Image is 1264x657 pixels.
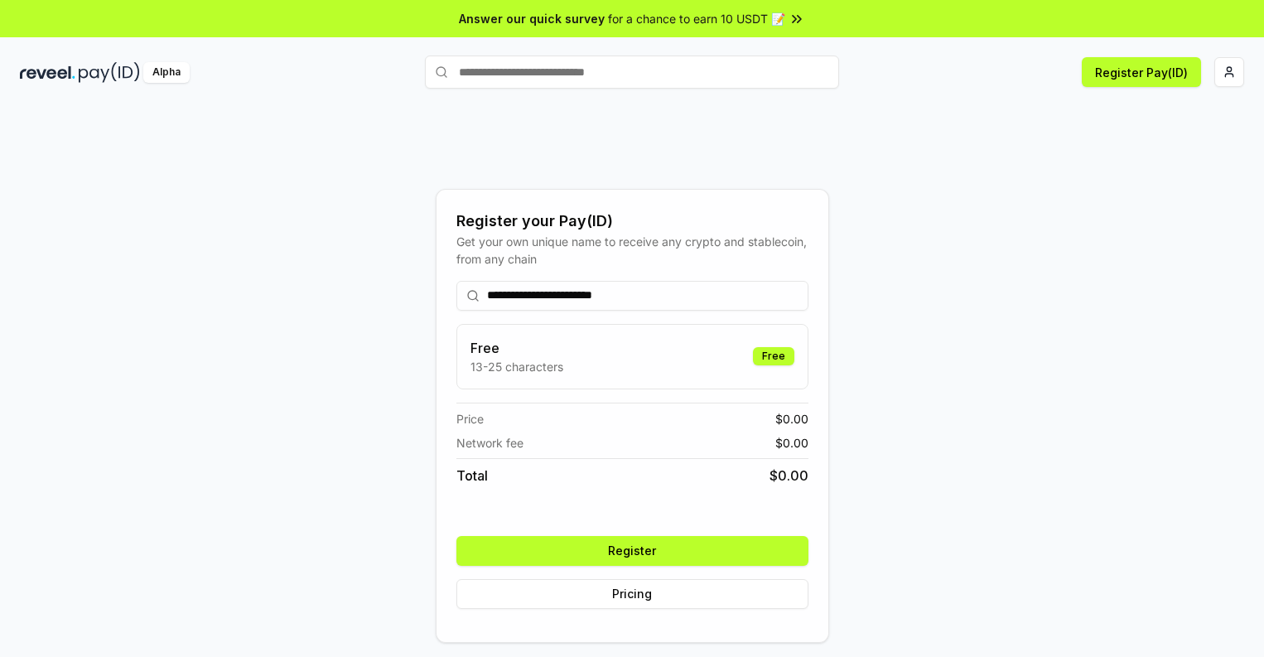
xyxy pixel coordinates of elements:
[456,579,808,609] button: Pricing
[79,62,140,83] img: pay_id
[456,233,808,268] div: Get your own unique name to receive any crypto and stablecoin, from any chain
[143,62,190,83] div: Alpha
[775,410,808,428] span: $ 0.00
[456,466,488,486] span: Total
[456,434,523,452] span: Network fee
[775,434,808,452] span: $ 0.00
[459,10,605,27] span: Answer our quick survey
[456,410,484,428] span: Price
[753,347,794,365] div: Free
[456,210,808,233] div: Register your Pay(ID)
[470,358,563,375] p: 13-25 characters
[608,10,785,27] span: for a chance to earn 10 USDT 📝
[456,536,808,566] button: Register
[769,466,808,486] span: $ 0.00
[20,62,75,83] img: reveel_dark
[1082,57,1201,87] button: Register Pay(ID)
[470,338,563,358] h3: Free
